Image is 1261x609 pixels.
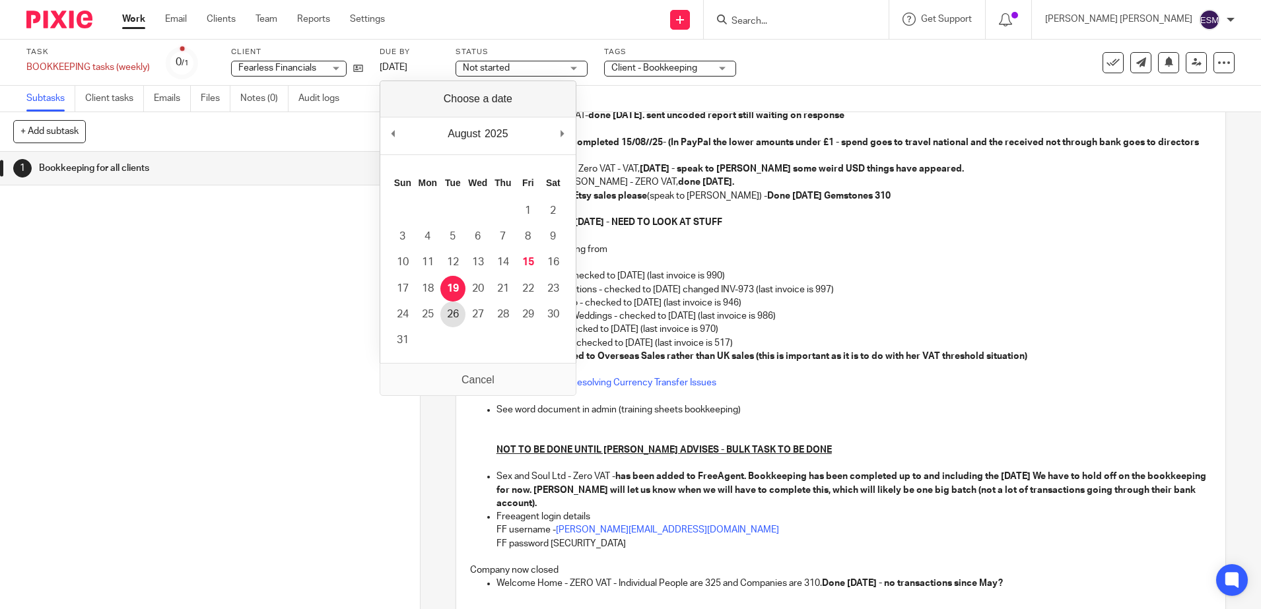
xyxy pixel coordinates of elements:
[541,276,566,302] button: 23
[201,86,230,112] a: Files
[1199,9,1220,30] img: svg%3E
[496,162,1211,176] p: Red Backpack Ltd - Zero VAT - VAT,
[822,579,1003,588] strong: Done [DATE] - no transactions since May?
[556,124,569,144] button: Next Month
[516,249,541,275] button: 15
[238,63,316,73] span: Fearless Financials
[13,159,32,177] div: 1
[240,86,289,112] a: Notes (0)
[440,302,465,327] button: 26
[556,525,779,534] a: [PERSON_NAME][EMAIL_ADDRESS][DOMAIN_NAME]
[26,11,92,28] img: Pixie
[440,224,465,249] button: 5
[256,13,277,26] a: Team
[415,302,440,327] button: 25
[394,177,411,188] abbr: Sunday
[491,276,516,302] button: 21
[380,47,439,57] label: Due by
[541,198,566,224] button: 2
[516,198,541,224] button: 1
[165,13,187,26] a: Email
[491,302,516,327] button: 28
[588,111,844,120] strong: done [DATE]. sent uncoded report still waiting on response
[496,378,716,387] a: [PERSON_NAME] Resolving Currency Transfer Issues
[154,86,191,112] a: Emails
[573,191,647,201] strong: Etsy sales please
[496,323,1211,336] p: My True North - checked to [DATE] (last invoice is 970)
[574,218,722,227] strong: [DATE] - NEED TO LOOK AT STUFF
[470,563,1211,577] p: Company now closed
[496,296,1211,309] p: NiLo Production Co - checked to [DATE] (last invoice is 946)
[767,191,891,201] strong: Done [DATE] Gemstones 310
[541,249,566,275] button: 16
[465,224,491,249] button: 6
[496,470,1211,510] p: Sex and Soul Ltd - Zero VAT -
[26,61,150,74] div: BOOKKEEPING tasks (weekly)
[13,120,86,143] button: + Add subtask
[496,472,1208,508] strong: has been added to FreeAgent. Bookkeeping has been completed up to and including the [DATE] We hav...
[496,537,1211,550] p: FF password [SECURITY_DATA]
[496,337,1211,350] p: [PERSON_NAME] - checked to [DATE] (last invoice is 517)
[468,177,487,188] abbr: Wednesday
[611,63,697,73] span: Client - Bookkeeping
[182,59,189,67] small: /1
[85,86,144,112] a: Client tasks
[496,577,1211,590] p: Welcome Home - ZERO VAT - Individual People are 325 and Companies are 310.
[496,309,1211,323] p: [PERSON_NAME] Weddings - checked to [DATE] (last invoice is 986)
[465,249,491,275] button: 13
[297,13,330,26] a: Reports
[496,109,1211,122] p: Space & Practice VAT-
[494,177,511,188] abbr: Thursday
[207,13,236,26] a: Clients
[541,302,566,327] button: 30
[231,47,363,57] label: Client
[921,15,972,24] span: Get Support
[415,249,440,275] button: 11
[522,177,534,188] abbr: Friday
[516,302,541,327] button: 29
[604,47,736,57] label: Tags
[298,86,349,112] a: Audit logs
[496,243,1211,256] p: IMPORTANT anything from
[546,177,561,188] abbr: Saturday
[440,276,465,302] button: 19
[678,177,734,187] strong: done [DATE].
[440,249,465,275] button: 12
[496,283,1211,296] p: KAlexander Productions - checked to [DATE] changed INV-973 (last invoice is 997)
[456,47,588,57] label: Status
[26,47,150,57] label: Task
[496,510,1211,523] p: Freeagent login details
[26,86,75,112] a: Subtasks
[390,224,415,249] button: 3
[415,224,440,249] button: 4
[390,327,415,353] button: 31
[516,276,541,302] button: 22
[640,164,964,174] strong: [DATE] - speak to [PERSON_NAME] some weird USD things have appeared.
[496,138,1201,160] strong: completed 15/08//25- (In PayPal the lower amounts under £1 - spend goes to travel national and th...
[496,352,1027,361] strong: Should be allocated to Overseas Sales rather than UK sales (this is important as it is to do with...
[496,445,832,455] u: NOT TO BE DONE UNTIL [PERSON_NAME] ADVISES - BULK TASK TO BE DONE
[496,136,1211,163] p: Wav Lab - NO VAT,
[496,189,1211,203] p: Muka - ZERO VAT - (speak to [PERSON_NAME]) -
[419,177,437,188] abbr: Monday
[390,249,415,275] button: 10
[496,523,1211,536] p: FF username -
[176,55,189,70] div: 0
[516,224,541,249] button: 8
[465,276,491,302] button: 20
[483,124,510,144] div: 2025
[496,216,1211,229] p: [PERSON_NAME] -
[541,224,566,249] button: 9
[730,16,849,28] input: Search
[496,269,1211,282] p: Wild Light Films - checked to [DATE] (last invoice is 990)
[39,158,266,178] h1: Bookkeeping for all clients
[350,13,385,26] a: Settings
[1045,13,1192,26] p: [PERSON_NAME] [PERSON_NAME]
[390,302,415,327] button: 24
[491,249,516,275] button: 14
[465,302,491,327] button: 27
[415,276,440,302] button: 18
[390,276,415,302] button: 17
[445,177,461,188] abbr: Tuesday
